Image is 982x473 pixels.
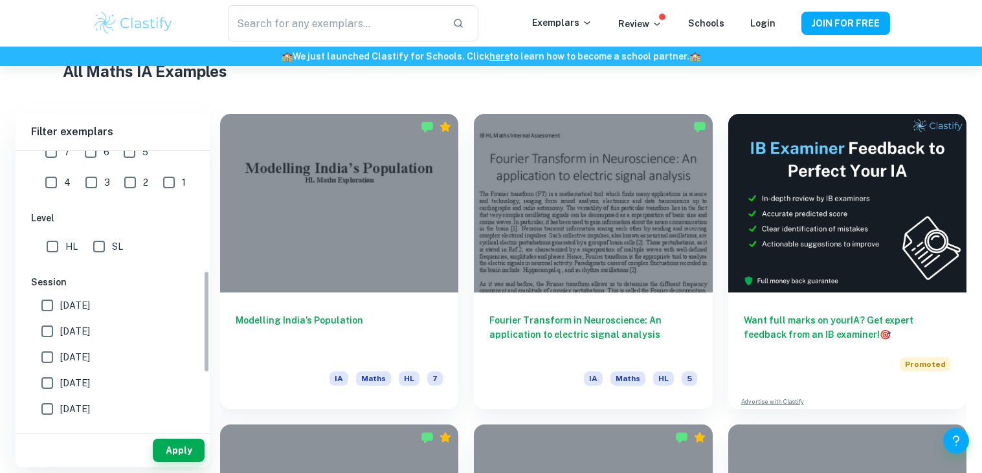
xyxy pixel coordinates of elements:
button: JOIN FOR FREE [801,12,890,35]
img: Marked [421,120,434,133]
img: Thumbnail [728,114,966,292]
span: HL [399,371,419,386]
span: HL [653,371,674,386]
span: 🏫 [689,51,700,61]
span: 7 [64,145,70,159]
a: Want full marks on yourIA? Get expert feedback from an IB examiner!PromotedAdvertise with Clastify [728,114,966,409]
span: 1 [182,175,186,190]
h6: Modelling India’s Population [236,313,443,356]
span: 5 [142,145,148,159]
div: Premium [439,431,452,444]
a: Fourier Transform in Neuroscience: An application to electric signal analysisIAMathsHL5 [474,114,712,409]
span: 5 [682,371,697,386]
p: Exemplars [532,16,592,30]
span: 2 [143,175,148,190]
span: Maths [610,371,645,386]
h6: We just launched Clastify for Schools. Click to learn how to become a school partner. [3,49,979,63]
span: 🏫 [282,51,293,61]
div: Premium [439,120,452,133]
button: Apply [153,439,205,462]
span: 6 [104,145,109,159]
span: SL [112,239,123,254]
span: [DATE] [60,350,90,364]
h6: Fourier Transform in Neuroscience: An application to electric signal analysis [489,313,697,356]
a: here [489,51,509,61]
h6: Want full marks on your IA ? Get expert feedback from an IB examiner! [744,313,951,342]
span: [DATE] [60,376,90,390]
span: HL [65,239,78,254]
h6: Session [31,275,194,289]
a: Modelling India’s PopulationIAMathsHL7 [220,114,458,409]
h6: Level [31,211,194,225]
p: Review [618,17,662,31]
a: Login [750,18,776,28]
h6: Filter exemplars [16,114,210,150]
img: Marked [693,120,706,133]
span: [DATE] [60,324,90,338]
span: IA [329,371,348,386]
button: Help and Feedback [943,428,969,454]
span: Promoted [900,357,951,371]
span: [DATE] [60,298,90,313]
a: Advertise with Clastify [741,397,804,406]
h1: All Maths IA Examples [63,60,919,83]
img: Marked [421,431,434,444]
span: 🎯 [880,329,891,340]
span: 7 [427,371,443,386]
img: Clastify logo [93,10,175,36]
span: IA [584,371,603,386]
span: [DATE] [60,402,90,416]
div: Premium [693,431,706,444]
span: 3 [104,175,110,190]
input: Search for any exemplars... [228,5,441,41]
a: Schools [688,18,724,28]
span: Maths [356,371,391,386]
img: Marked [675,431,688,444]
span: 4 [64,175,71,190]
